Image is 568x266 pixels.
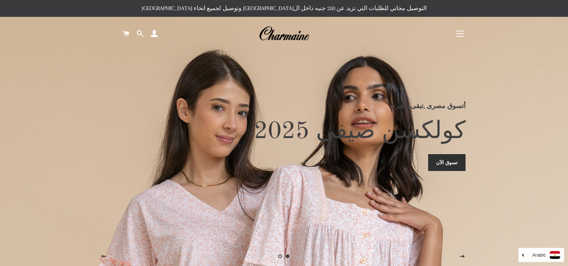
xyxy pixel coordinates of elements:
a: الصفحه 1current [284,253,292,260]
button: الصفحه التالية [453,247,472,266]
p: أتسوق مصرى ,تبقى مصرى [102,101,466,111]
h2: كولكشن صيفى 2025 [102,117,466,147]
a: Arabic [522,251,560,259]
i: Arabic [532,253,546,257]
img: Charmaine Egypt [259,25,309,42]
a: تحميل الصور 2 [277,253,284,260]
button: الصفحه السابقة [94,247,113,266]
a: تسوق الآن [428,154,466,171]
